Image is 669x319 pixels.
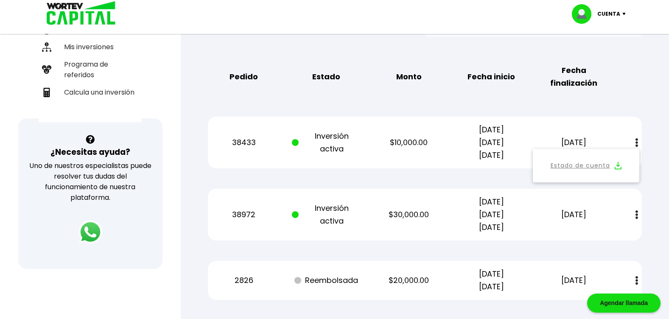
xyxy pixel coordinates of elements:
p: Inversión activa [292,202,361,227]
img: profile-image [572,4,597,24]
p: $10,000.00 [374,136,444,149]
p: 38433 [209,136,279,149]
p: Reembolsada [292,274,361,287]
img: recomiendanos-icon.9b8e9327.svg [42,65,51,74]
a: Programa de referidos [39,56,142,84]
b: Estado [312,70,340,83]
b: Fecha finalización [539,64,609,90]
img: logos_whatsapp-icon.242b2217.svg [78,220,102,244]
b: Fecha inicio [467,70,515,83]
p: $30,000.00 [374,208,444,221]
img: icon-down [620,13,632,15]
b: Monto [396,70,422,83]
p: Uno de nuestros especialistas puede resolver tus dudas del funcionamiento de nuestra plataforma. [29,160,152,203]
p: [DATE] [DATE] [456,268,526,293]
a: Calcula una inversión [39,84,142,101]
img: inversiones-icon.6695dc30.svg [42,42,51,52]
a: Estado de cuenta [551,160,610,171]
p: Inversión activa [292,130,361,155]
img: calculadora-icon.17d418c4.svg [42,88,51,97]
p: Cuenta [597,8,620,20]
p: [DATE] [DATE] [DATE] [456,196,526,234]
p: [DATE] [DATE] [DATE] [456,123,526,162]
p: 38972 [209,208,279,221]
h3: ¿Necesitas ayuda? [50,146,130,158]
p: $20,000.00 [374,274,444,287]
p: 2826 [209,274,279,287]
button: Estado de cuenta [538,154,634,177]
p: [DATE] [539,274,609,287]
p: [DATE] [539,208,609,221]
p: [DATE] [539,136,609,149]
b: Pedido [230,70,258,83]
a: Mis inversiones [39,38,142,56]
div: Agendar llamada [587,294,661,313]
